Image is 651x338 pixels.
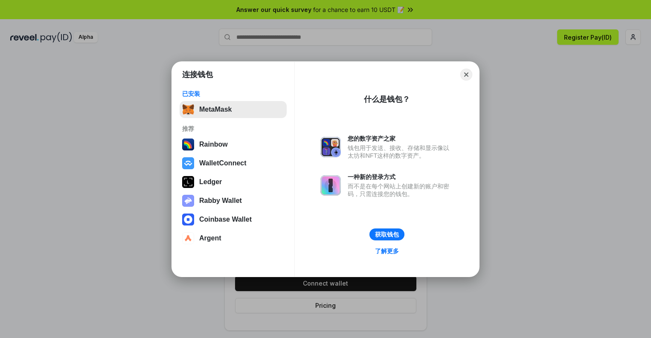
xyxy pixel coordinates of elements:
div: 什么是钱包？ [364,94,410,104]
button: MetaMask [180,101,287,118]
img: svg+xml,%3Csvg%20width%3D%22120%22%20height%3D%22120%22%20viewBox%3D%220%200%20120%20120%22%20fil... [182,139,194,150]
button: Close [460,69,472,81]
div: WalletConnect [199,159,247,167]
div: 而不是在每个网站上创建新的账户和密码，只需连接您的钱包。 [348,182,453,198]
div: 了解更多 [375,247,399,255]
h1: 连接钱包 [182,69,213,80]
div: 您的数字资产之家 [348,135,453,142]
img: svg+xml,%3Csvg%20xmlns%3D%22http%3A%2F%2Fwww.w3.org%2F2000%2Fsvg%22%20width%3D%2228%22%20height%3... [182,176,194,188]
div: Coinbase Wallet [199,216,252,223]
button: Ledger [180,173,287,191]
button: Rainbow [180,136,287,153]
img: svg+xml,%3Csvg%20xmlns%3D%22http%3A%2F%2Fwww.w3.org%2F2000%2Fsvg%22%20fill%3D%22none%22%20viewBox... [320,137,341,157]
button: 获取钱包 [369,228,404,240]
div: 一种新的登录方式 [348,173,453,181]
div: Argent [199,234,221,242]
button: Coinbase Wallet [180,211,287,228]
div: Rainbow [199,141,228,148]
img: svg+xml,%3Csvg%20fill%3D%22none%22%20height%3D%2233%22%20viewBox%3D%220%200%2035%2033%22%20width%... [182,104,194,116]
img: svg+xml,%3Csvg%20width%3D%2228%22%20height%3D%2228%22%20viewBox%3D%220%200%2028%2028%22%20fill%3D... [182,232,194,244]
img: svg+xml,%3Csvg%20width%3D%2228%22%20height%3D%2228%22%20viewBox%3D%220%200%2028%2028%22%20fill%3D... [182,214,194,225]
div: 钱包用于发送、接收、存储和显示像以太坊和NFT这样的数字资产。 [348,144,453,159]
div: Ledger [199,178,222,186]
button: Rabby Wallet [180,192,287,209]
div: Rabby Wallet [199,197,242,205]
button: Argent [180,230,287,247]
a: 了解更多 [370,246,404,257]
img: svg+xml,%3Csvg%20xmlns%3D%22http%3A%2F%2Fwww.w3.org%2F2000%2Fsvg%22%20fill%3D%22none%22%20viewBox... [182,195,194,207]
button: WalletConnect [180,155,287,172]
img: svg+xml,%3Csvg%20xmlns%3D%22http%3A%2F%2Fwww.w3.org%2F2000%2Fsvg%22%20fill%3D%22none%22%20viewBox... [320,175,341,196]
div: 推荐 [182,125,284,133]
div: 获取钱包 [375,231,399,238]
div: 已安装 [182,90,284,98]
div: MetaMask [199,106,232,113]
img: svg+xml,%3Csvg%20width%3D%2228%22%20height%3D%2228%22%20viewBox%3D%220%200%2028%2028%22%20fill%3D... [182,157,194,169]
